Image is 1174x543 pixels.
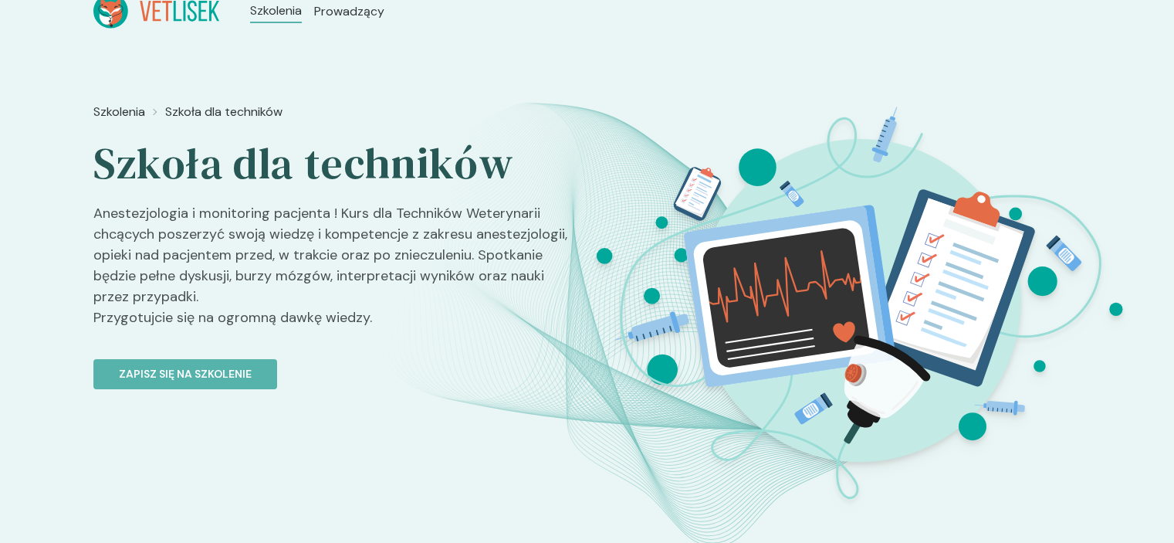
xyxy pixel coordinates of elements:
a: Szkolenia [250,2,302,20]
img: Z2B_E5bqstJ98k06_Technicy_BT.svg [585,97,1133,508]
button: Zapisz się na szkolenie [93,359,277,389]
a: Szkolenia [93,103,145,121]
a: Zapisz się na szkolenie [93,341,575,389]
p: Zapisz się na szkolenie [119,366,252,382]
p: Anestezjologia i monitoring pacjenta ! Kurs dla Techników Weterynarii chcących poszerzyć swoją wi... [93,203,575,341]
a: Prowadzący [314,2,384,21]
h2: Szkoła dla techników [93,137,575,191]
a: Szkoła dla techników [165,103,283,121]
